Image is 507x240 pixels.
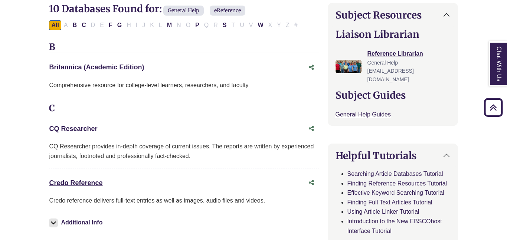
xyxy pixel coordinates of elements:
[107,20,115,30] button: Filter Results F
[347,190,444,196] a: Effective Keyword Searching Tutorial
[367,50,423,57] a: Reference Librarian
[165,20,174,30] button: Filter Results M
[336,111,391,118] a: General Help Guides
[347,208,419,215] a: Using Article Linker Tutorial
[49,63,144,71] a: Britannica (Academic Edition)
[328,144,458,167] button: Helpful Tutorials
[49,103,318,114] h3: C
[481,102,505,112] a: Back to Top
[220,20,229,30] button: Filter Results S
[336,89,450,101] h2: Subject Guides
[336,60,362,73] img: Reference Librarian
[304,60,319,75] button: Share this database
[304,122,319,136] button: Share this database
[347,199,432,206] a: Finding Full Text Articles Tutorial
[49,125,97,132] a: CQ Researcher
[347,171,443,177] a: Searching Article Databases Tutorial
[49,20,61,30] button: All
[49,196,318,206] p: Credo reference delivers full-text entries as well as images, audio files and videos.
[71,20,79,30] button: Filter Results B
[347,218,442,234] a: Introduction to the New EBSCOhost Interface Tutorial
[49,3,162,15] span: 10 Databases Found for:
[328,3,458,27] button: Subject Resources
[367,68,414,82] span: [EMAIL_ADDRESS][DOMAIN_NAME]
[163,6,204,16] span: General Help
[367,60,398,66] span: General Help
[49,22,300,28] div: Alpha-list to filter by first letter of database name
[115,20,124,30] button: Filter Results G
[193,20,202,30] button: Filter Results P
[336,29,450,40] h2: Liaison Librarian
[49,179,102,187] a: Credo Reference
[255,20,265,30] button: Filter Results W
[79,20,88,30] button: Filter Results C
[347,180,447,187] a: Finding Reference Resources Tutorial
[210,6,245,16] span: eReference
[49,217,105,228] button: Additional Info
[49,42,318,53] h3: B
[49,142,318,161] div: CQ Researcher provides in-depth coverage of current issues. The reports are written by experience...
[304,176,319,190] button: Share this database
[49,80,318,90] p: Comprehensive resource for college-level learners, researchers, and faculty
